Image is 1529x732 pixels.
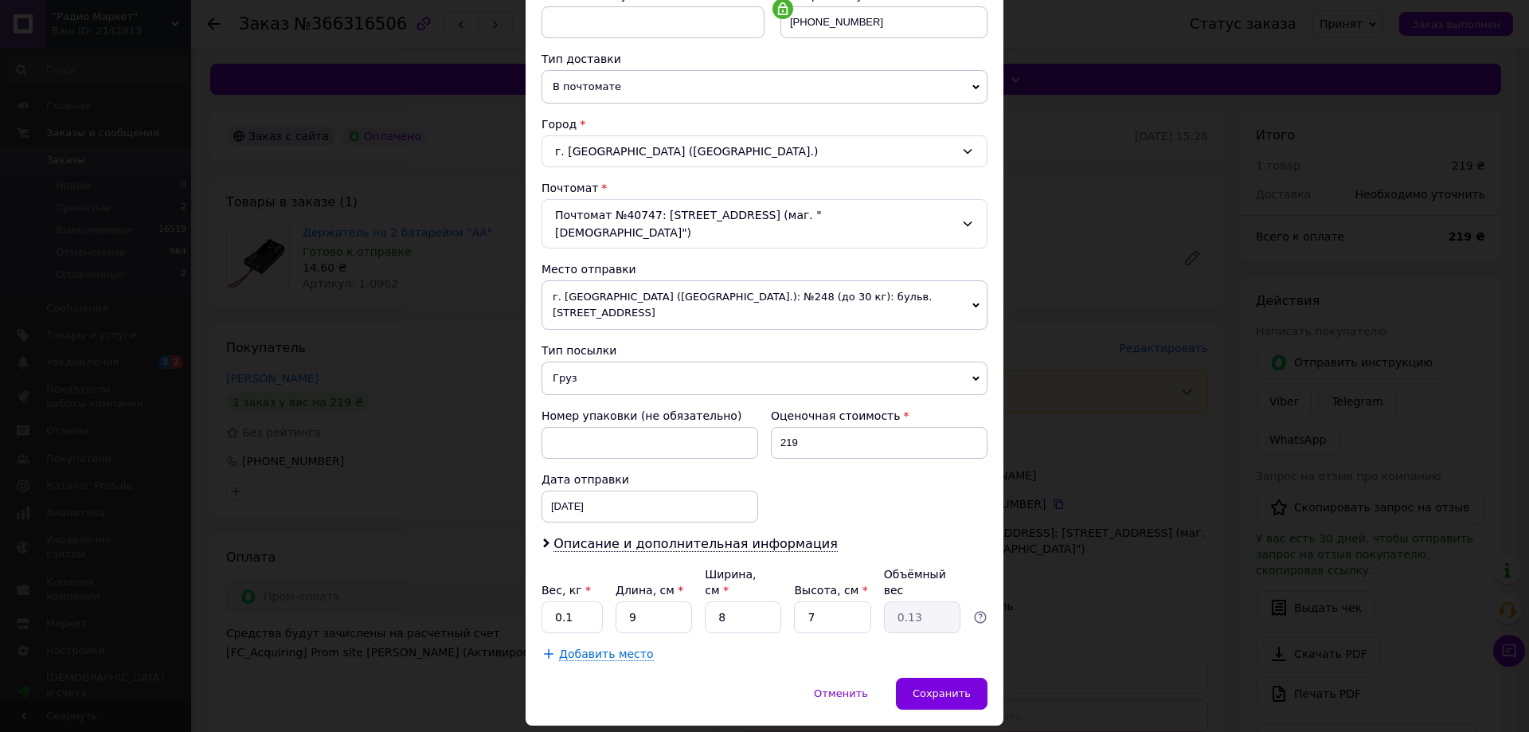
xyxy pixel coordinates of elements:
[542,116,987,132] div: Город
[771,408,987,424] div: Оценочная стоимость
[780,6,987,38] input: +380
[542,408,758,424] div: Номер упаковки (не обязательно)
[542,180,987,196] div: Почтомат
[542,199,987,249] div: Почтомат №40747: [STREET_ADDRESS] (маг. "[DEMOGRAPHIC_DATA]")
[542,263,636,276] span: Место отправки
[542,135,987,167] div: г. [GEOGRAPHIC_DATA] ([GEOGRAPHIC_DATA].)
[542,362,987,395] span: Груз
[542,53,621,65] span: Тип доставки
[542,344,616,357] span: Тип посылки
[913,687,971,699] span: Сохранить
[542,584,591,597] label: Вес, кг
[616,584,683,597] label: Длина, см
[559,648,654,661] span: Добавить место
[794,584,867,597] label: Высота, см
[542,280,987,330] span: г. [GEOGRAPHIC_DATA] ([GEOGRAPHIC_DATA].): №248 (до 30 кг): бульв. [STREET_ADDRESS]
[542,70,987,104] span: В почтомате
[553,536,838,552] span: Описание и дополнительная информация
[884,566,960,598] div: Объёмный вес
[542,472,758,487] div: Дата отправки
[705,568,756,597] label: Ширина, см
[814,687,868,699] span: Отменить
